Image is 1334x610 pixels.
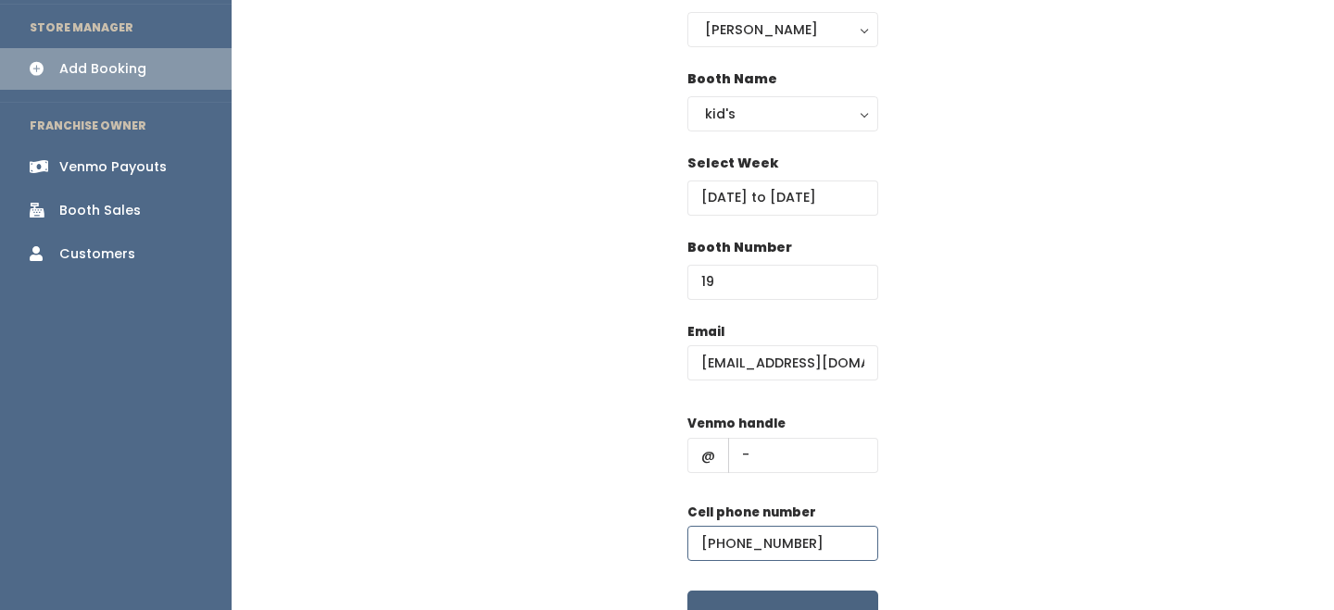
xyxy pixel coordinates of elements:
div: [PERSON_NAME] [705,19,861,40]
label: Select Week [687,154,778,173]
input: Booth Number [687,265,878,300]
input: Select week [687,181,878,216]
div: kid's [705,104,861,124]
div: Booth Sales [59,201,141,220]
div: Customers [59,244,135,264]
input: @ . [687,345,878,380]
input: (___) ___-____ [687,526,878,561]
label: Venmo handle [687,415,786,433]
button: [PERSON_NAME] [687,12,878,47]
div: Venmo Payouts [59,157,167,177]
span: @ [687,438,729,473]
button: kid's [687,96,878,131]
div: Add Booking [59,59,146,79]
label: Cell phone number [687,504,816,522]
label: Booth Number [687,238,792,257]
label: Booth Name [687,69,777,89]
label: Email [687,323,724,342]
